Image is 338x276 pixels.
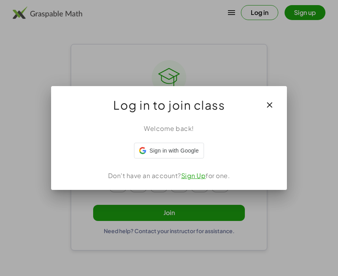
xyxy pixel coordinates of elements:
div: Don't have an account? for one. [61,171,277,180]
a: Sign Up [181,171,206,180]
div: Sign in with Google [134,143,204,158]
div: Welcome back! [61,124,277,133]
span: Log in to join class [113,96,225,114]
span: Sign in with Google [149,147,198,155]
